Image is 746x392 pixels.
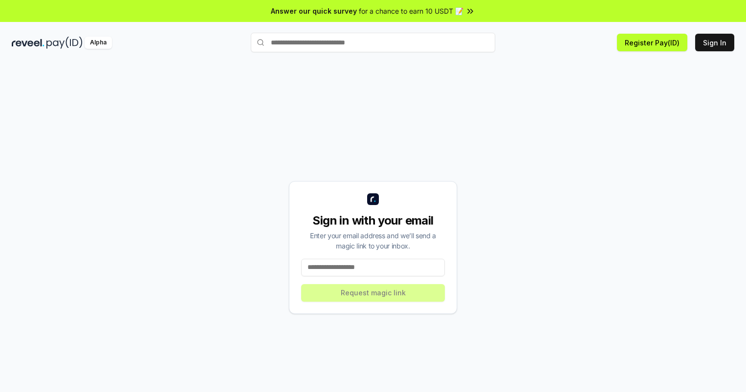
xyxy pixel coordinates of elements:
img: reveel_dark [12,37,44,49]
button: Sign In [695,34,734,51]
img: logo_small [367,193,379,205]
img: pay_id [46,37,83,49]
span: for a chance to earn 10 USDT 📝 [359,6,463,16]
div: Sign in with your email [301,213,445,228]
button: Register Pay(ID) [617,34,687,51]
span: Answer our quick survey [271,6,357,16]
div: Alpha [85,37,112,49]
div: Enter your email address and we’ll send a magic link to your inbox. [301,230,445,251]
